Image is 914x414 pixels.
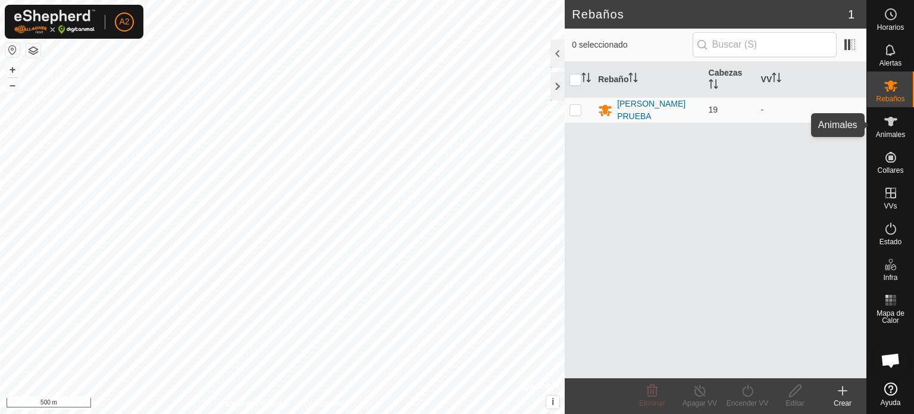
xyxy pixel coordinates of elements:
[879,60,902,67] span: Alertas
[546,396,559,409] button: i
[724,398,771,409] div: Encender VV
[593,62,703,98] th: Rebaño
[26,43,40,58] button: Capas del Mapa
[704,62,756,98] th: Cabezas
[709,81,718,91] p-sorticon: Activar para ordenar
[617,98,699,123] div: [PERSON_NAME] PRUEBA
[879,238,902,245] span: Estado
[772,74,781,84] p-sorticon: Activar para ordenar
[867,378,914,411] a: Ayuda
[581,74,591,84] p-sorticon: Activar para ordenar
[876,131,905,138] span: Animales
[884,203,897,210] span: VVs
[552,397,554,407] span: i
[881,399,901,406] span: Ayuda
[639,399,665,407] span: Eliminar
[14,10,95,34] img: Logo Gallagher
[119,15,129,28] span: A2
[848,5,854,23] span: 1
[877,167,903,174] span: Collares
[819,398,866,409] div: Crear
[756,97,866,123] td: -
[771,398,819,409] div: Editar
[876,95,904,102] span: Rebaños
[572,39,692,51] span: 0 seleccionado
[756,62,866,98] th: VV
[676,398,724,409] div: Apagar VV
[877,24,904,31] span: Horarios
[304,399,344,409] a: Contáctenos
[572,7,848,21] h2: Rebaños
[221,399,289,409] a: Política de Privacidad
[628,74,638,84] p-sorticon: Activar para ordenar
[883,274,897,281] span: Infra
[693,32,837,57] input: Buscar (S)
[5,78,20,92] button: –
[870,310,911,324] span: Mapa de Calor
[5,63,20,77] button: +
[709,105,718,114] span: 19
[873,343,909,378] div: Chat abierto
[5,43,20,57] button: Restablecer Mapa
